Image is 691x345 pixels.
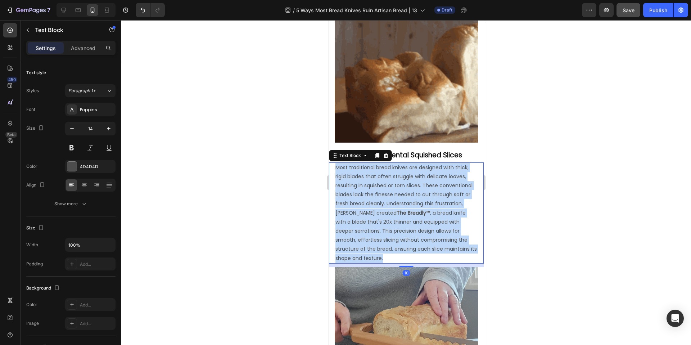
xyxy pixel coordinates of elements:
button: 7 [3,3,54,17]
div: Undo/Redo [136,3,165,17]
span: 5 Ways Most Bread Knives Ruin Artisan Bread | 13 [296,6,417,14]
div: Styles [26,88,39,94]
div: Color [26,301,37,308]
div: Add... [80,321,114,327]
iframe: Design area [329,20,484,345]
p: 7 [47,6,50,14]
strong: The Breadly™ [68,189,101,196]
p: Settings [36,44,56,52]
div: Width [26,242,38,248]
button: Publish [643,3,673,17]
div: 450 [7,77,17,82]
div: Text style [26,70,46,76]
div: Beta [5,132,17,138]
span: Draft [442,7,452,13]
div: Align [26,180,46,190]
span: / [293,6,295,14]
div: Color [26,163,37,170]
span: Most traditional bread knives are designed with thick, rigid blades that often struggle with deli... [6,144,148,242]
div: Publish [649,6,667,14]
input: Auto [66,238,115,251]
span: Paragraph 1* [68,88,96,94]
div: Show more [54,200,88,207]
p: Advanced [71,44,95,52]
div: Padding [26,261,43,267]
div: Image [26,320,39,327]
div: Size [26,124,45,133]
div: Background [26,283,61,293]
div: Add... [80,261,114,268]
div: Open Intercom Messenger [667,310,684,327]
div: Size [26,223,45,233]
div: Rich Text Editor. Editing area: main [6,142,149,243]
div: Poppins [80,107,114,113]
span: Save [623,7,634,13]
div: Text Block [9,132,33,139]
div: Add... [80,302,114,308]
button: Paragraph 1* [65,84,116,97]
div: 10 [74,250,81,256]
div: Font [26,106,35,113]
div: 4D4D4D [80,163,114,170]
button: Show more [26,197,116,210]
strong: 1. Prevents Accidental Squished Slices [6,130,133,140]
p: Text Block [35,26,96,34]
button: Save [617,3,640,17]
